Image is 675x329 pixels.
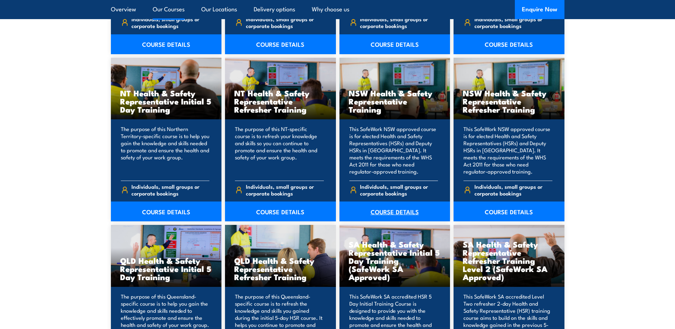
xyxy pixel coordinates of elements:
span: Individuals, small groups or corporate bookings [474,16,552,29]
h3: NSW Health & Safety Representative Training [349,89,441,113]
h3: NT Health & Safety Representative Refresher Training [234,89,327,113]
a: COURSE DETAILS [111,34,222,54]
span: Individuals, small groups or corporate bookings [131,16,209,29]
p: The purpose of this NT-specific course is to refresh your knowledge and skills so you can continu... [235,125,324,175]
h3: SA Health & Safety Representative Refresher Training Level 2 (SafeWork SA Approved) [463,240,555,281]
a: COURSE DETAILS [225,202,336,221]
a: COURSE DETAILS [339,34,450,54]
p: The purpose of this Northern Territory-specific course is to help you gain the knowledge and skil... [121,125,210,175]
a: COURSE DETAILS [454,34,564,54]
h3: QLD Health & Safety Representative Refresher Training [234,256,327,281]
a: COURSE DETAILS [454,202,564,221]
span: Individuals, small groups or corporate bookings [246,183,324,197]
h3: NSW Health & Safety Representative Refresher Training [463,89,555,113]
a: COURSE DETAILS [339,202,450,221]
span: Individuals, small groups or corporate bookings [131,183,209,197]
span: Individuals, small groups or corporate bookings [474,183,552,197]
span: Individuals, small groups or corporate bookings [360,16,438,29]
h3: QLD Health & Safety Representative Initial 5 Day Training [120,256,213,281]
a: COURSE DETAILS [225,34,336,54]
p: This SafeWork NSW approved course is for elected Health and Safety Representatives (HSRs) and Dep... [349,125,438,175]
h3: NT Health & Safety Representative Initial 5 Day Training [120,89,213,113]
span: Individuals, small groups or corporate bookings [246,16,324,29]
span: Individuals, small groups or corporate bookings [360,183,438,197]
p: This SafeWork NSW approved course is for elected Health and Safety Representatives (HSRs) and Dep... [463,125,552,175]
h3: SA Health & Safety Representative Initial 5 Day Training (SafeWork SA Approved) [349,240,441,281]
a: COURSE DETAILS [111,202,222,221]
